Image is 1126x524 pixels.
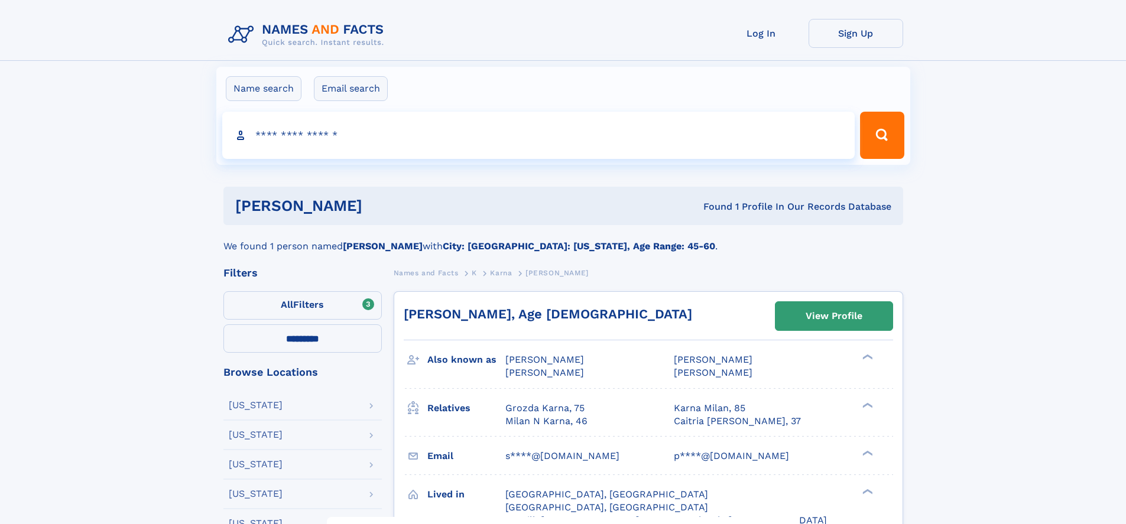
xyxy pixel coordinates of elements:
[394,265,459,280] a: Names and Facts
[505,502,708,513] span: [GEOGRAPHIC_DATA], [GEOGRAPHIC_DATA]
[859,353,874,361] div: ❯
[427,350,505,370] h3: Also known as
[229,430,283,440] div: [US_STATE]
[505,402,585,415] a: Grozda Karna, 75
[229,460,283,469] div: [US_STATE]
[859,449,874,457] div: ❯
[472,265,477,280] a: K
[427,446,505,466] h3: Email
[343,240,423,252] b: [PERSON_NAME]
[533,200,891,213] div: Found 1 Profile In Our Records Database
[490,265,512,280] a: Karna
[223,291,382,320] label: Filters
[281,299,293,310] span: All
[223,225,903,253] div: We found 1 person named with .
[505,367,584,378] span: [PERSON_NAME]
[443,240,715,252] b: City: [GEOGRAPHIC_DATA]: [US_STATE], Age Range: 45-60
[674,402,745,415] a: Karna Milan, 85
[223,367,382,377] div: Browse Locations
[859,401,874,409] div: ❯
[235,198,533,213] h1: [PERSON_NAME]
[859,487,874,495] div: ❯
[674,367,752,378] span: [PERSON_NAME]
[427,484,505,505] h3: Lived in
[490,269,512,277] span: Karna
[775,302,893,330] a: View Profile
[505,415,588,428] a: Milan N Karna, 46
[806,302,862,330] div: View Profile
[229,489,283,499] div: [US_STATE]
[427,398,505,418] h3: Relatives
[505,489,708,500] span: [GEOGRAPHIC_DATA], [GEOGRAPHIC_DATA]
[229,401,283,410] div: [US_STATE]
[223,268,382,278] div: Filters
[525,269,589,277] span: [PERSON_NAME]
[809,19,903,48] a: Sign Up
[860,112,904,159] button: Search Button
[674,354,752,365] span: [PERSON_NAME]
[314,76,388,101] label: Email search
[714,19,809,48] a: Log In
[404,307,692,321] a: [PERSON_NAME], Age [DEMOGRAPHIC_DATA]
[226,76,301,101] label: Name search
[472,269,477,277] span: K
[505,354,584,365] span: [PERSON_NAME]
[674,415,801,428] a: Caitria [PERSON_NAME], 37
[223,19,394,51] img: Logo Names and Facts
[222,112,855,159] input: search input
